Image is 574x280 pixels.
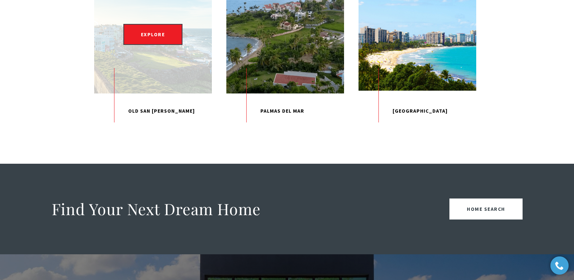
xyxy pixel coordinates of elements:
[94,93,212,129] p: Old San [PERSON_NAME]
[32,18,99,37] img: Christie's International Real Estate black text logo
[449,198,523,220] a: Home Search
[226,93,344,129] p: Palmas Del Mar
[52,199,261,219] h2: Find Your Next Dream Home
[359,93,476,129] p: [GEOGRAPHIC_DATA]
